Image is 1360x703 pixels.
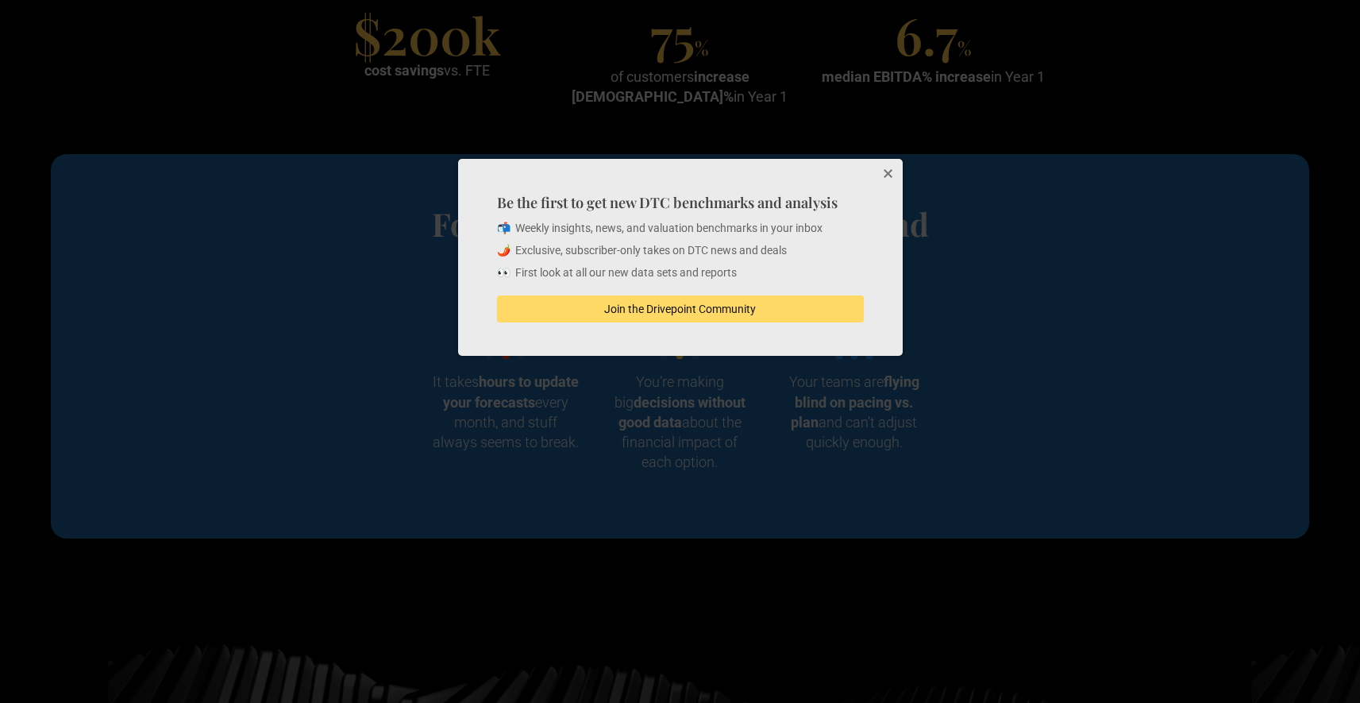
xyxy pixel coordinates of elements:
[497,265,864,281] p: 👀 First look at all our new data sets and reports
[497,221,864,237] p: 📬 Weekly insights, news, and valuation benchmarks in your inbox
[871,159,903,191] button: Close
[497,295,864,323] button: Join the Drivepoint Community
[458,159,903,356] div: Be the first to get new DTC benchmarks and analysis
[497,192,864,212] h4: Be the first to get new DTC benchmarks and analysis
[497,243,864,259] p: 🌶️ Exclusive, subscriber-only takes on DTC news and deals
